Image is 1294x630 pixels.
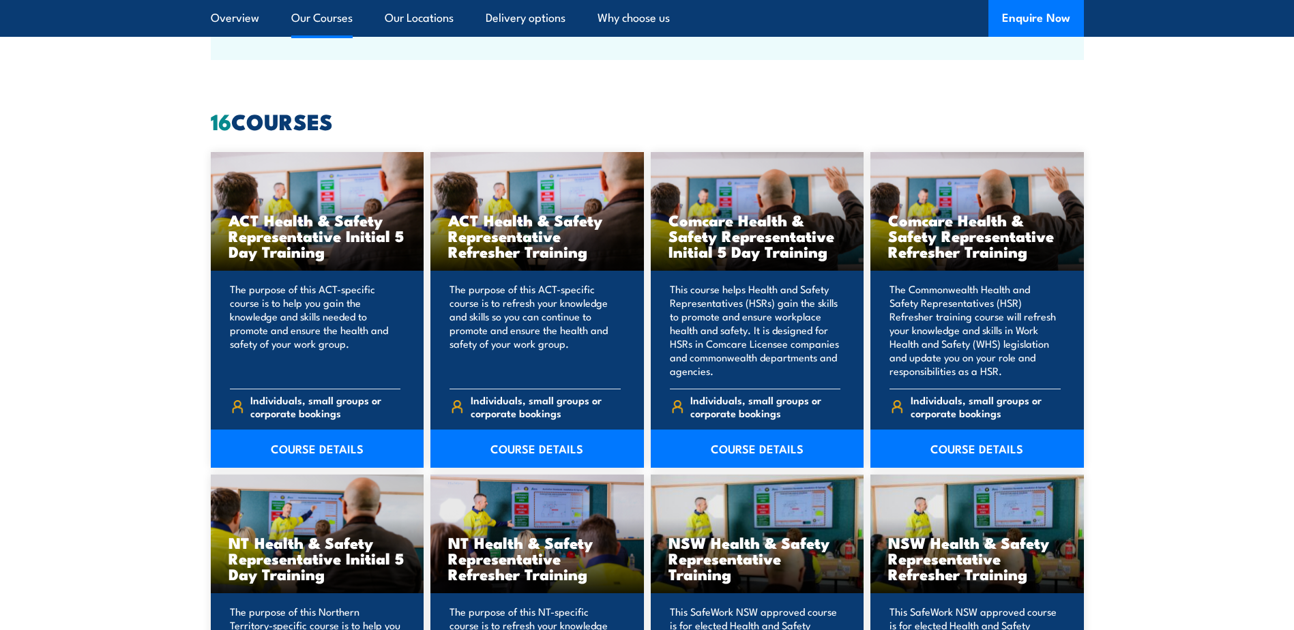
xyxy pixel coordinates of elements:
[471,393,621,419] span: Individuals, small groups or corporate bookings
[430,430,644,468] a: COURSE DETAILS
[888,535,1066,582] h3: NSW Health & Safety Representative Refresher Training
[690,393,840,419] span: Individuals, small groups or corporate bookings
[211,430,424,468] a: COURSE DETAILS
[250,393,400,419] span: Individuals, small groups or corporate bookings
[668,535,847,582] h3: NSW Health & Safety Representative Training
[888,212,1066,259] h3: Comcare Health & Safety Representative Refresher Training
[668,212,847,259] h3: Comcare Health & Safety Representative Initial 5 Day Training
[448,212,626,259] h3: ACT Health & Safety Representative Refresher Training
[870,430,1084,468] a: COURSE DETAILS
[670,282,841,378] p: This course helps Health and Safety Representatives (HSRs) gain the skills to promote and ensure ...
[211,104,231,138] strong: 16
[911,393,1061,419] span: Individuals, small groups or corporate bookings
[229,535,407,582] h3: NT Health & Safety Representative Initial 5 Day Training
[889,282,1061,378] p: The Commonwealth Health and Safety Representatives (HSR) Refresher training course will refresh y...
[230,282,401,378] p: The purpose of this ACT-specific course is to help you gain the knowledge and skills needed to pr...
[651,430,864,468] a: COURSE DETAILS
[229,212,407,259] h3: ACT Health & Safety Representative Initial 5 Day Training
[211,111,1084,130] h2: COURSES
[448,535,626,582] h3: NT Health & Safety Representative Refresher Training
[450,282,621,378] p: The purpose of this ACT-specific course is to refresh your knowledge and skills so you can contin...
